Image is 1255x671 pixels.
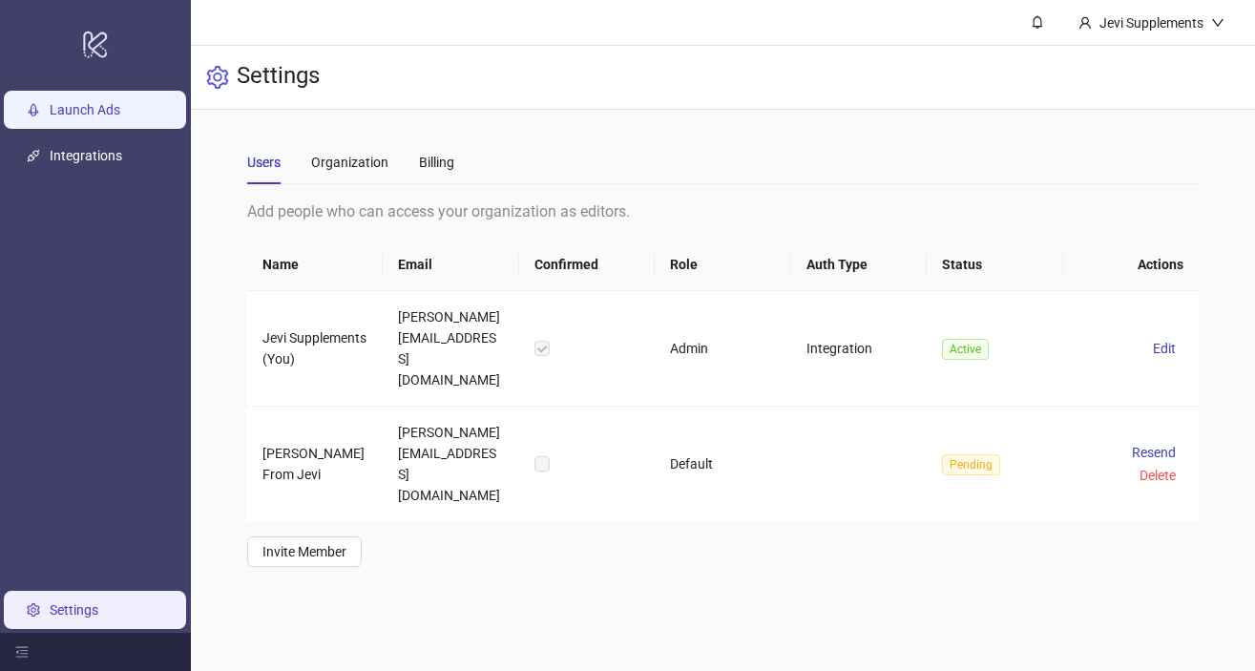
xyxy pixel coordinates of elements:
span: Resend [1132,445,1176,460]
span: Invite Member [262,544,346,559]
span: user [1078,16,1092,30]
button: Delete [1132,464,1183,487]
span: Edit [1153,341,1176,356]
span: Pending [942,454,1000,475]
h3: Settings [237,61,320,94]
span: down [1211,16,1224,30]
span: Delete [1140,468,1176,483]
button: Edit [1145,337,1183,360]
a: Settings [50,602,98,618]
span: Active [942,339,989,360]
div: Add people who can access your organization as editors. [247,199,1199,223]
th: Actions [1063,239,1200,291]
a: Launch Ads [50,102,120,117]
td: Jevi Supplements (You) [247,291,383,407]
div: Billing [419,152,454,173]
span: bell [1031,15,1044,29]
td: Default [655,407,790,521]
td: [PERSON_NAME][EMAIL_ADDRESS][DOMAIN_NAME] [383,291,518,407]
th: Role [655,239,790,291]
td: Integration [791,291,927,407]
th: Name [247,239,383,291]
div: Jevi Supplements [1092,12,1211,33]
a: Integrations [50,148,122,163]
td: Admin [655,291,790,407]
th: Status [927,239,1062,291]
th: Auth Type [791,239,927,291]
td: [PERSON_NAME][EMAIL_ADDRESS][DOMAIN_NAME] [383,407,518,521]
div: Users [247,152,281,173]
td: [PERSON_NAME] From Jevi [247,407,383,521]
th: Confirmed [519,239,655,291]
th: Email [383,239,518,291]
button: Invite Member [247,536,362,567]
span: setting [206,66,229,89]
span: menu-fold [15,645,29,659]
button: Resend [1124,441,1183,464]
div: Organization [311,152,388,173]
